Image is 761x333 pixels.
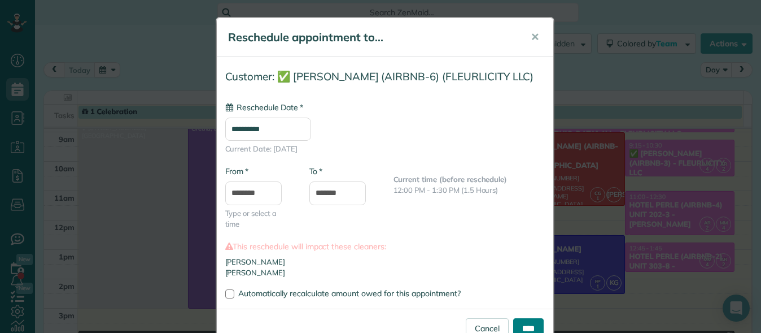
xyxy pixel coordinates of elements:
[238,288,461,299] span: Automatically recalculate amount owed for this appointment?
[225,241,545,252] label: This reschedule will impact these cleaners:
[393,185,545,196] p: 12:00 PM - 1:30 PM (1.5 Hours)
[225,144,545,154] span: Current Date: [DATE]
[225,102,303,113] label: Reschedule Date
[225,166,248,177] label: From
[228,29,515,45] h5: Reschedule appointment to...
[393,175,508,184] b: Current time (before reschedule)
[531,31,539,44] span: ✕
[225,257,545,267] li: [PERSON_NAME]
[225,208,292,230] span: Type or select a time
[225,267,545,278] li: [PERSON_NAME]
[225,71,545,83] h4: Customer: ✅ [PERSON_NAME] (AIRBNB-6) (FLEURLICITY LLC)
[309,166,322,177] label: To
